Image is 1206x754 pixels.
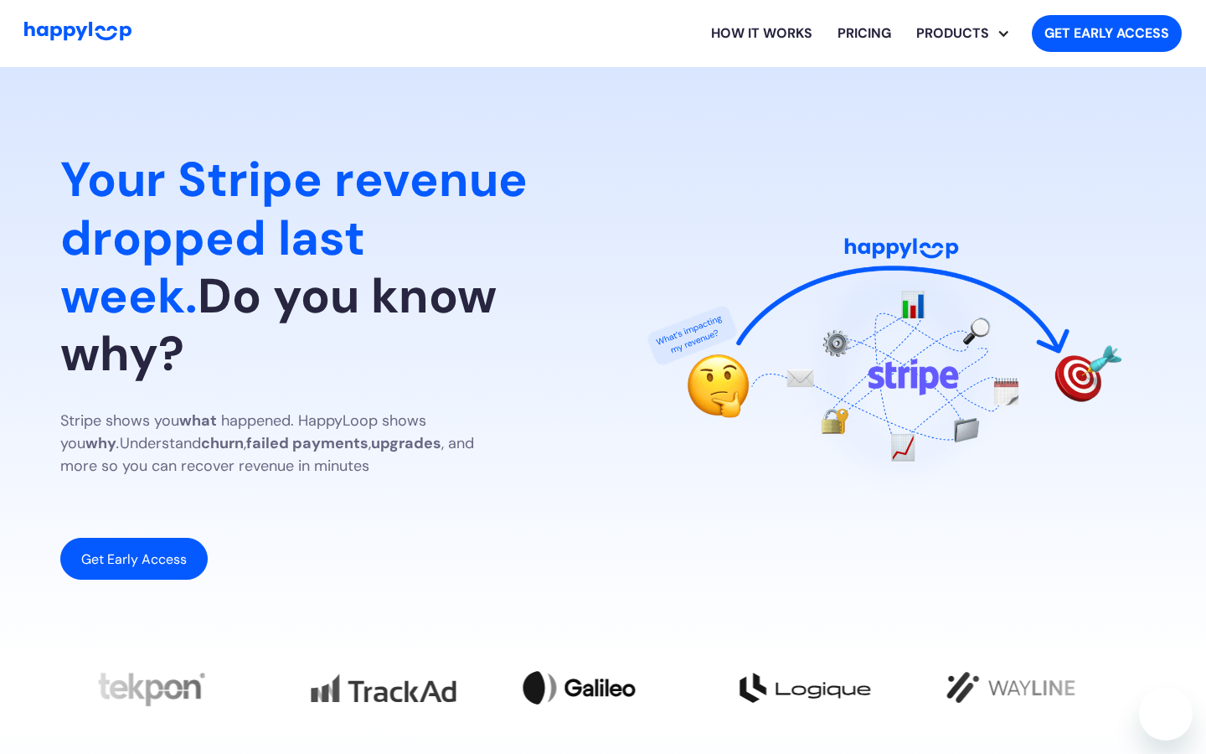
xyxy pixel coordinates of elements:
div: PRODUCTS [916,7,1018,60]
div: Explore HappyLoop use cases [904,7,1018,60]
a: View HappyLoop pricing plans [825,7,904,60]
strong: why [85,433,116,453]
div: PRODUCTS [904,23,1002,44]
strong: churn [201,433,244,453]
a: Learn how HappyLoop works [698,7,825,60]
a: Go to Home Page [24,22,131,45]
h1: Do you know why? [60,151,576,382]
strong: upgrades [371,433,441,453]
strong: what [179,411,217,431]
a: Get started with HappyLoop [1032,15,1182,52]
iframe: Knap til at åbne messaging-vindue [1139,687,1193,741]
a: Get Early Access [60,538,208,580]
p: Stripe shows you happened. HappyLoop shows you Understand , , , and more so you can recover reven... [60,410,513,478]
img: HappyLoop Logo [24,22,131,41]
span: Your Stripe revenue dropped last week. [60,148,528,327]
em: . [116,433,120,453]
strong: failed payments [246,433,368,453]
